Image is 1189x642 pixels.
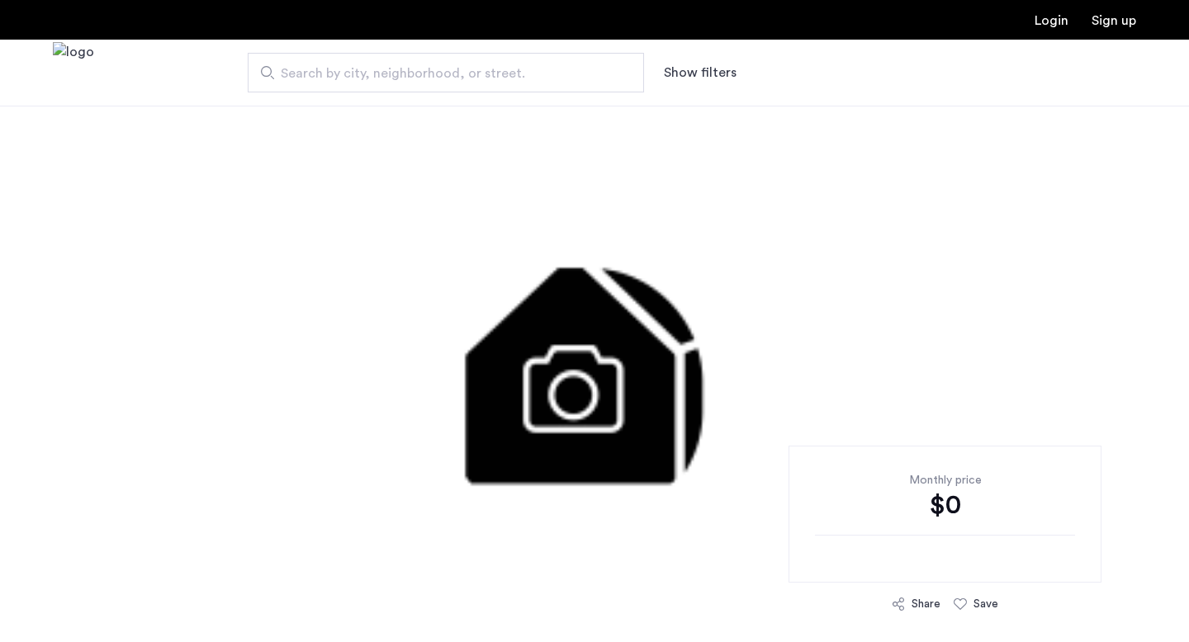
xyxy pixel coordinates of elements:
a: Login [1035,14,1068,27]
a: Cazamio Logo [53,42,94,104]
div: Share [912,596,940,612]
div: Monthly price [815,472,1075,489]
input: Apartment Search [248,53,644,92]
img: 3.gif [214,106,975,601]
a: Registration [1092,14,1136,27]
span: Search by city, neighborhood, or street. [281,64,598,83]
div: $0 [815,489,1075,522]
img: logo [53,42,94,104]
button: Show or hide filters [664,63,737,83]
div: Save [973,596,998,612]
